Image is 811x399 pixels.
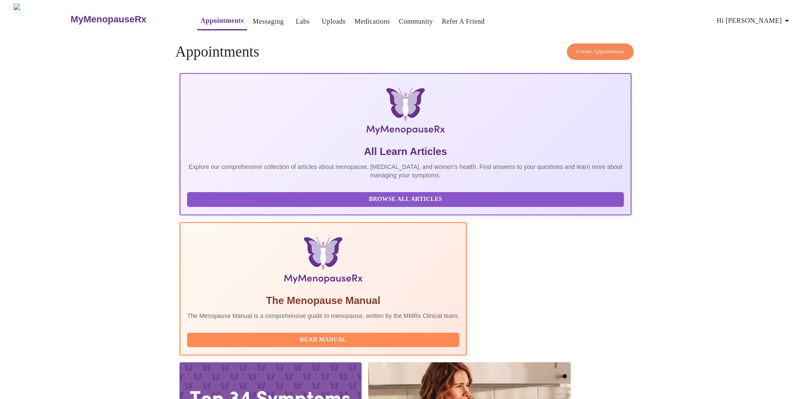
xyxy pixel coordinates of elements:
button: Hi [PERSON_NAME] [713,12,795,29]
button: Medications [351,13,393,30]
h3: MyMenopauseRx [71,14,147,25]
a: Messaging [253,16,283,27]
a: Browse All Articles [187,195,626,202]
h4: Appointments [175,43,636,60]
span: Browse All Articles [196,194,615,205]
button: Refer a Friend [438,13,488,30]
button: Appointments [197,12,247,30]
img: MyMenopauseRx Logo [255,87,556,138]
button: Community [395,13,436,30]
a: Read Manual [187,336,461,343]
p: The Menopause Manual is a comprehensive guide to menopause, written by the MMRx Clinical team. [187,312,459,320]
a: MyMenopauseRx [70,5,180,34]
button: Create Appointment [567,43,634,60]
a: Labs [296,16,310,27]
button: Labs [289,13,316,30]
button: Messaging [249,13,287,30]
a: Appointments [201,15,244,27]
p: Explore our comprehensive collection of articles about menopause, [MEDICAL_DATA], and women's hea... [187,163,624,179]
img: MyMenopauseRx Logo [14,3,70,35]
a: Community [399,16,433,27]
a: Uploads [322,16,346,27]
button: Read Manual [187,333,459,347]
span: Create Appointment [577,47,624,57]
button: Browse All Articles [187,192,624,207]
h5: The Menopause Manual [187,294,459,307]
a: Refer a Friend [442,16,485,27]
button: Uploads [318,13,349,30]
span: Read Manual [196,335,451,345]
a: Medications [354,16,390,27]
img: Menopause Manual [230,236,416,287]
span: Hi [PERSON_NAME] [717,15,792,27]
h5: All Learn Articles [187,145,624,158]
